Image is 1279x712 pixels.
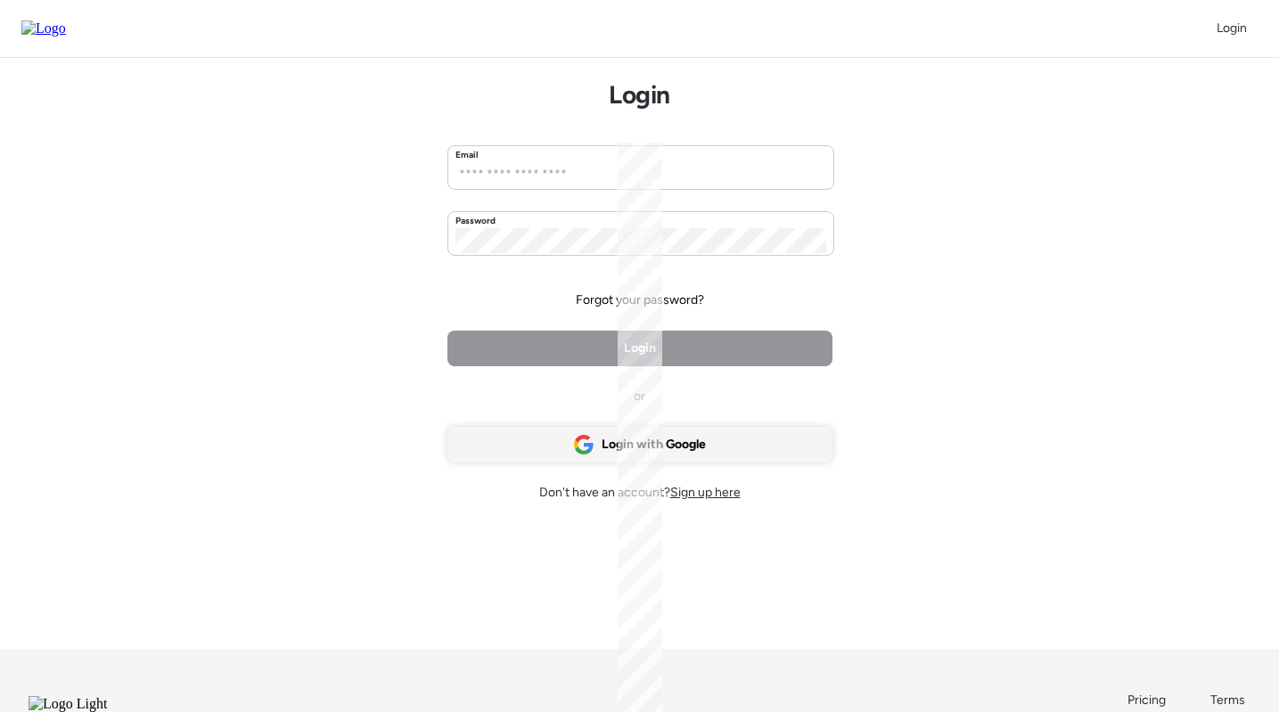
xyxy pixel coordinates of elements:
span: Pricing [1127,692,1166,708]
img: Logo [21,20,66,37]
h1: Login [609,79,669,110]
span: Sign up here [670,485,741,500]
label: Email [455,148,479,162]
span: Forgot your password? [576,291,704,309]
span: Terms [1210,692,1245,708]
span: Don't have an account? [539,484,741,502]
span: Login [1217,20,1247,36]
label: Password [455,214,496,228]
a: Pricing [1127,692,1168,709]
img: Logo Light [29,696,155,712]
span: Login with Google [602,436,706,454]
a: Terms [1210,692,1250,709]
